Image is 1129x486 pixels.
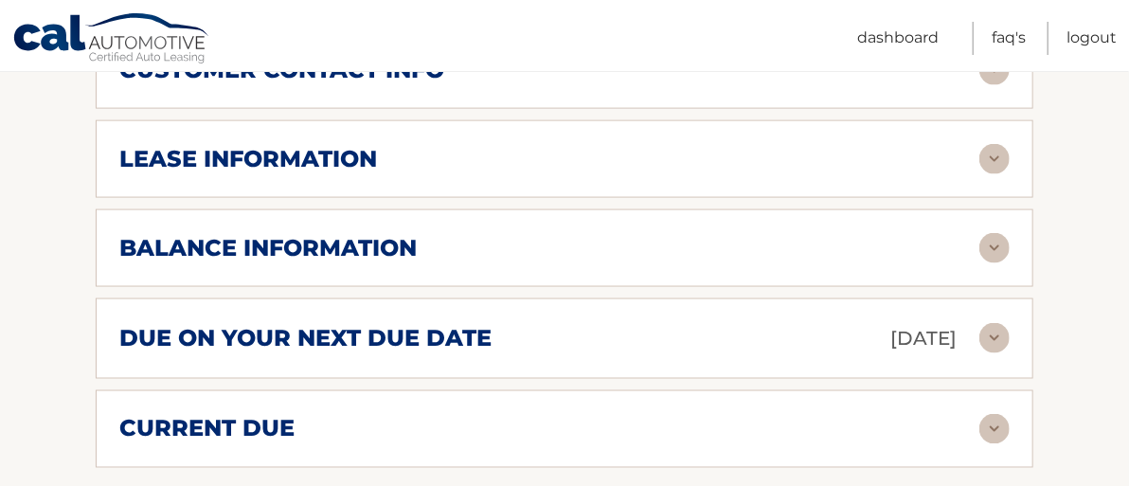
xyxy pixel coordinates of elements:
[979,323,1010,353] img: accordion-rest.svg
[12,12,211,67] a: Cal Automotive
[119,145,377,173] h2: lease information
[1066,22,1117,55] a: Logout
[119,234,417,262] h2: balance information
[979,414,1010,444] img: accordion-rest.svg
[890,322,957,355] p: [DATE]
[119,415,295,443] h2: current due
[992,22,1026,55] a: FAQ's
[119,324,492,352] h2: due on your next due date
[979,144,1010,174] img: accordion-rest.svg
[979,233,1010,263] img: accordion-rest.svg
[857,22,939,55] a: Dashboard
